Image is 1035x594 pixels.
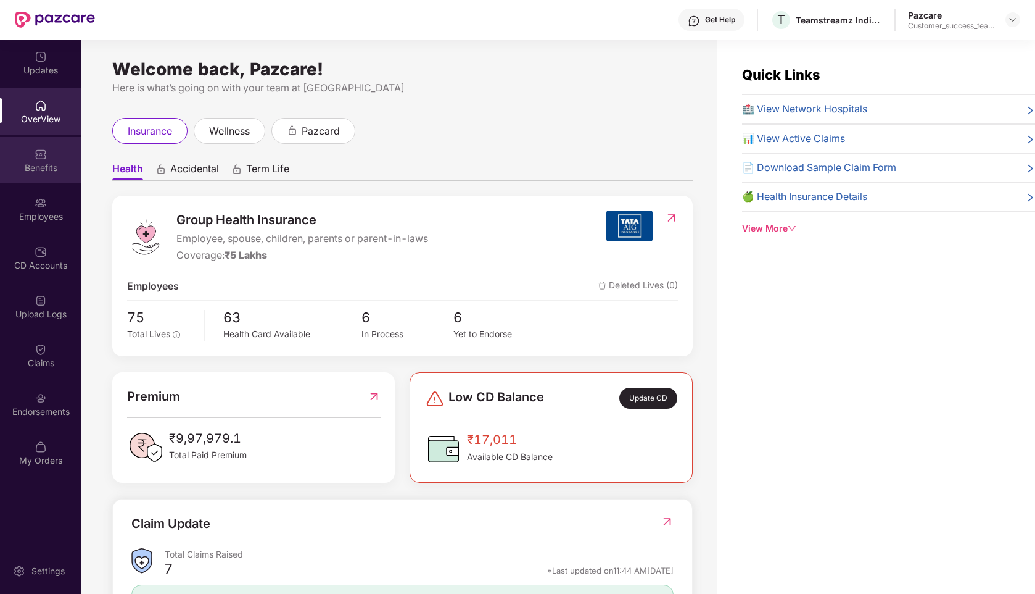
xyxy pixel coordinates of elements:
[176,231,428,246] span: Employee, spouse, children, parents or parent-in-laws
[131,548,152,574] img: ClaimsSummaryIcon
[35,197,47,209] img: svg+xml;base64,PHN2ZyBpZD0iRW1wbG95ZWVzIiB4bWxucz0iaHR0cDovL3d3dy53My5vcmcvMjAwMC9zdmciIHdpZHRoPS...
[112,64,693,74] div: Welcome back, Pazcare!
[606,211,653,241] img: insurerIcon
[742,67,820,83] span: Quick Links
[127,219,164,256] img: logo
[28,565,68,577] div: Settings
[425,389,445,409] img: svg+xml;base64,PHN2ZyBpZD0iRGFuZ2VyLTMyeDMyIiB4bWxucz0iaHR0cDovL3d3dy53My5vcmcvMjAwMC9zdmciIHdpZH...
[453,328,545,341] div: Yet to Endorse
[169,448,247,462] span: Total Paid Premium
[1008,15,1018,25] img: svg+xml;base64,PHN2ZyBpZD0iRHJvcGRvd24tMzJ4MzIiIHhtbG5zPSJodHRwOi8vd3d3LnczLm9yZy8yMDAwL3N2ZyIgd2...
[1025,104,1035,117] span: right
[15,12,95,28] img: New Pazcare Logo
[287,125,298,136] div: animation
[170,162,219,180] span: Accidental
[777,12,785,27] span: T
[35,246,47,258] img: svg+xml;base64,PHN2ZyBpZD0iQ0RfQWNjb3VudHMiIGRhdGEtbmFtZT0iQ0QgQWNjb3VudHMiIHhtbG5zPSJodHRwOi8vd3...
[209,123,250,139] span: wellness
[742,189,867,204] span: 🍏 Health Insurance Details
[361,328,453,341] div: In Process
[127,429,164,466] img: PaidPremiumIcon
[1025,162,1035,175] span: right
[547,565,674,576] div: *Last updated on 11:44 AM[DATE]
[128,123,172,139] span: insurance
[112,80,693,96] div: Here is what’s going on with your team at [GEOGRAPHIC_DATA]
[705,15,735,25] div: Get Help
[742,101,867,117] span: 🏥 View Network Hospitals
[619,388,677,409] div: Update CD
[665,212,678,224] img: RedirectIcon
[688,15,700,27] img: svg+xml;base64,PHN2ZyBpZD0iSGVscC0zMngzMiIgeG1sbnM9Imh0dHA6Ly93d3cudzMub3JnLzIwMDAvc3ZnIiB3aWR0aD...
[742,131,845,146] span: 📊 View Active Claims
[176,211,428,230] span: Group Health Insurance
[425,430,462,467] img: CDBalanceIcon
[1025,133,1035,146] span: right
[127,278,179,294] span: Employees
[225,249,267,261] span: ₹5 Lakhs
[598,278,678,294] span: Deleted Lives (0)
[467,450,553,464] span: Available CD Balance
[598,282,606,290] img: deleteIcon
[448,388,544,409] span: Low CD Balance
[35,51,47,63] img: svg+xml;base64,PHN2ZyBpZD0iVXBkYXRlZCIgeG1sbnM9Imh0dHA6Ly93d3cudzMub3JnLzIwMDAvc3ZnIiB3aWR0aD0iMj...
[246,162,289,180] span: Term Life
[176,248,428,263] div: Coverage:
[131,514,210,533] div: Claim Update
[302,123,340,139] span: pazcard
[127,307,196,328] span: 75
[661,516,674,528] img: RedirectIcon
[908,9,994,21] div: Pazcare
[35,295,47,307] img: svg+xml;base64,PHN2ZyBpZD0iVXBsb2FkX0xvZ3MiIGRhdGEtbmFtZT0iVXBsb2FkIExvZ3MiIHhtbG5zPSJodHRwOi8vd3...
[127,387,180,406] span: Premium
[368,387,381,406] img: RedirectIcon
[35,148,47,161] img: svg+xml;base64,PHN2ZyBpZD0iQmVuZWZpdHMiIHhtbG5zPSJodHRwOi8vd3d3LnczLm9yZy8yMDAwL3N2ZyIgd2lkdGg9Ij...
[169,429,247,448] span: ₹9,97,979.1
[112,162,143,180] span: Health
[788,224,796,233] span: down
[35,392,47,404] img: svg+xml;base64,PHN2ZyBpZD0iRW5kb3JzZW1lbnRzIiB4bWxucz0iaHR0cDovL3d3dy53My5vcmcvMjAwMC9zdmciIHdpZH...
[742,160,896,175] span: 📄 Download Sample Claim Form
[127,329,170,339] span: Total Lives
[173,331,180,338] span: info-circle
[742,222,1035,235] div: View More
[155,164,167,175] div: animation
[165,560,172,581] div: 7
[361,307,453,328] span: 6
[467,430,553,450] span: ₹17,011
[908,21,994,31] div: Customer_success_team_lead
[453,307,545,328] span: 6
[165,548,674,560] div: Total Claims Raised
[231,164,242,175] div: animation
[1025,191,1035,204] span: right
[35,99,47,112] img: svg+xml;base64,PHN2ZyBpZD0iSG9tZSIgeG1sbnM9Imh0dHA6Ly93d3cudzMub3JnLzIwMDAvc3ZnIiB3aWR0aD0iMjAiIG...
[13,565,25,577] img: svg+xml;base64,PHN2ZyBpZD0iU2V0dGluZy0yMHgyMCIgeG1sbnM9Imh0dHA6Ly93d3cudzMub3JnLzIwMDAvc3ZnIiB3aW...
[35,343,47,356] img: svg+xml;base64,PHN2ZyBpZD0iQ2xhaW0iIHhtbG5zPSJodHRwOi8vd3d3LnczLm9yZy8yMDAwL3N2ZyIgd2lkdGg9IjIwIi...
[223,307,361,328] span: 63
[223,328,361,341] div: Health Card Available
[796,14,882,26] div: Teamstreamz India Private Limited
[35,441,47,453] img: svg+xml;base64,PHN2ZyBpZD0iTXlfT3JkZXJzIiBkYXRhLW5hbWU9Ik15IE9yZGVycyIgeG1sbnM9Imh0dHA6Ly93d3cudz...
